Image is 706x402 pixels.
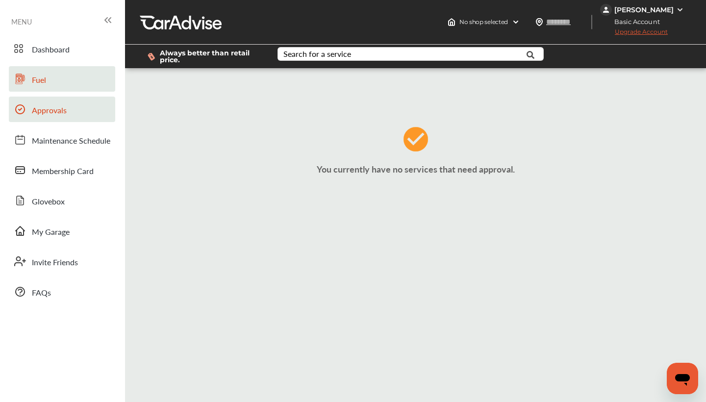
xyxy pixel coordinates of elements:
[667,363,698,394] iframe: Button to launch messaging window
[591,15,592,29] img: header-divider.bc55588e.svg
[32,196,65,208] span: Glovebox
[9,97,115,122] a: Approvals
[676,6,684,14] img: WGsFRI8htEPBVLJbROoPRyZpYNWhNONpIPPETTm6eUC0GeLEiAAAAAElFTkSuQmCC
[283,50,351,58] div: Search for a service
[512,18,520,26] img: header-down-arrow.9dd2ce7d.svg
[601,17,667,27] span: Basic Account
[600,4,612,16] img: jVpblrzwTbfkPYzPPzSLxeg0AAAAASUVORK5CYII=
[459,18,508,26] span: No shop selected
[9,188,115,213] a: Glovebox
[11,18,32,25] span: MENU
[9,218,115,244] a: My Garage
[32,104,67,117] span: Approvals
[32,135,110,148] span: Maintenance Schedule
[614,5,674,14] div: [PERSON_NAME]
[160,50,262,63] span: Always better than retail price.
[148,52,155,61] img: dollor_label_vector.a70140d1.svg
[32,287,51,300] span: FAQs
[32,44,70,56] span: Dashboard
[535,18,543,26] img: location_vector.a44bc228.svg
[600,28,668,40] span: Upgrade Account
[32,74,46,87] span: Fuel
[9,157,115,183] a: Membership Card
[9,127,115,152] a: Maintenance Schedule
[9,279,115,304] a: FAQs
[127,163,704,175] p: You currently have no services that need approval.
[9,249,115,274] a: Invite Friends
[32,165,94,178] span: Membership Card
[9,66,115,92] a: Fuel
[32,256,78,269] span: Invite Friends
[32,226,70,239] span: My Garage
[9,36,115,61] a: Dashboard
[448,18,455,26] img: header-home-logo.8d720a4f.svg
